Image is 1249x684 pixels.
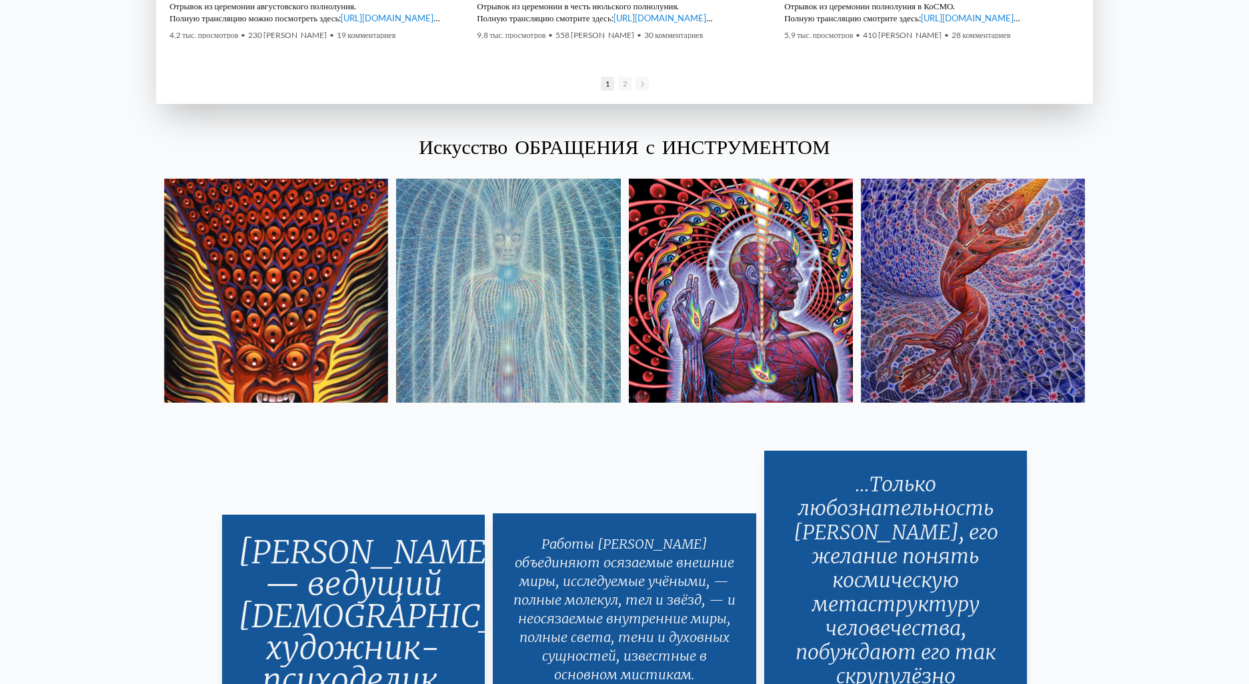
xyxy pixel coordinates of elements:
ya-tr-span: Отрывок из церемонии в честь июльского полнолуния. [477,1,679,11]
span: Перейдите к слайду 2 [618,77,632,91]
ya-tr-span: 558 [PERSON_NAME] [555,30,634,40]
span: Перейдите к слайду 1 [601,77,614,91]
ya-tr-span: 9,8 тыс. просмотров [477,30,545,40]
ya-tr-span: • [944,30,949,40]
a: [URL][DOMAIN_NAME] [613,13,706,23]
ya-tr-span: Полную трансляцию смотрите здесь: [784,13,921,23]
ya-tr-span: 5,9 тыс. просмотров [784,30,853,40]
ya-tr-span: 19 комментариев [337,30,395,40]
ya-tr-span: • [856,30,860,40]
a: [URL][DOMAIN_NAME] [921,13,1014,23]
ya-tr-span: Отрывок из церемонии августовского полнолуния. [169,1,356,11]
ya-tr-span: Полную трансляцию смотрите здесь: [477,13,613,23]
ya-tr-span: 230 [PERSON_NAME] [248,30,327,40]
a: [URL][DOMAIN_NAME] [341,13,433,23]
ya-tr-span: • [548,30,553,40]
ya-tr-span: • [329,30,334,40]
ya-tr-span: 30 комментариев [644,30,703,40]
ya-tr-span: 410 [PERSON_NAME] [863,30,942,40]
a: Искусство ОБРАЩЕНИЯ с ИНСТРУМЕНТОМ [419,137,830,159]
span: Перейти к следующему слайду [636,77,649,91]
ya-tr-span: 4,2 тыс. просмотров [169,30,238,40]
ya-tr-span: Полную трансляцию можно посмотреть здесь: [169,13,341,23]
ya-tr-span: 28 комментариев [952,30,1010,40]
ya-tr-span: Работы [PERSON_NAME] объединяют осязаемые внешние миры, исследуемые учёными, — полные молекул, те... [513,535,736,683]
ya-tr-span: • [241,30,245,40]
ya-tr-span: • [637,30,642,40]
ya-tr-span: Отрывок из церемонии полнолуния в КоСМО. [784,1,955,11]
